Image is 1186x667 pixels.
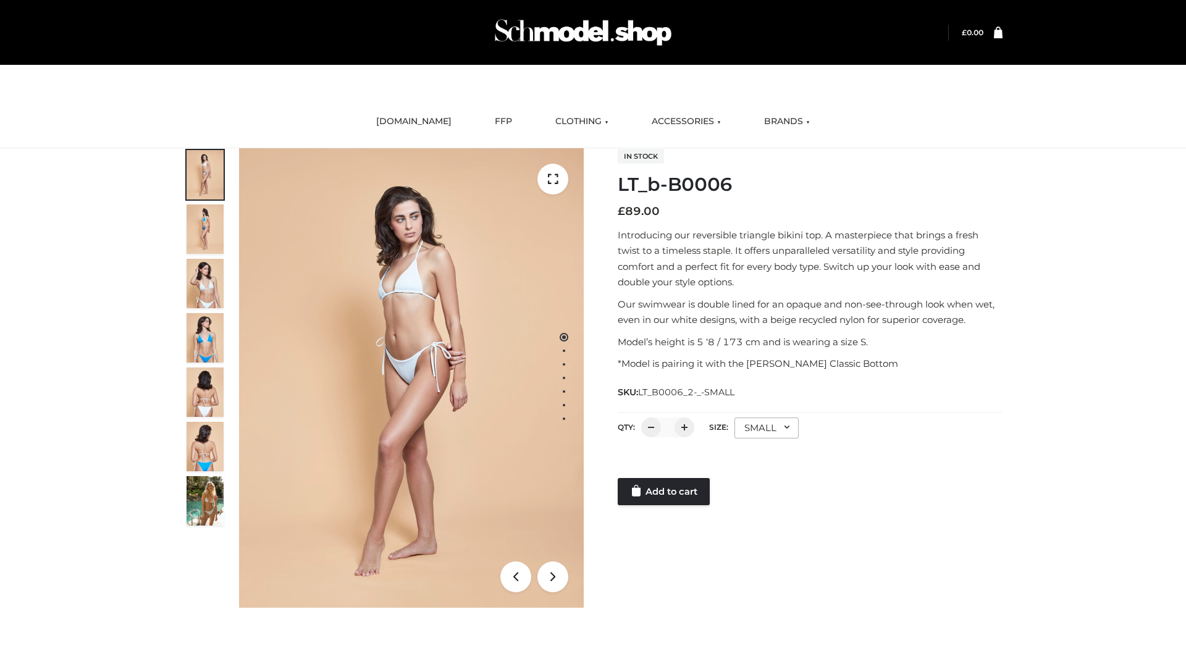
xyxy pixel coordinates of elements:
[638,387,734,398] span: LT_B0006_2-_-SMALL
[187,422,224,471] img: ArielClassicBikiniTop_CloudNine_AzureSky_OW114ECO_8-scaled.jpg
[618,385,736,400] span: SKU:
[618,296,1003,328] p: Our swimwear is double lined for an opaque and non-see-through look when wet, even in our white d...
[755,108,819,135] a: BRANDS
[187,259,224,308] img: ArielClassicBikiniTop_CloudNine_AzureSky_OW114ECO_3-scaled.jpg
[546,108,618,135] a: CLOTHING
[618,174,1003,196] h1: LT_b-B0006
[239,148,584,608] img: ArielClassicBikiniTop_CloudNine_AzureSky_OW114ECO_1
[734,417,799,438] div: SMALL
[709,422,728,432] label: Size:
[642,108,730,135] a: ACCESSORIES
[618,478,710,505] a: Add to cart
[618,356,1003,372] p: *Model is pairing it with the [PERSON_NAME] Classic Bottom
[490,8,676,57] img: Schmodel Admin 964
[187,476,224,526] img: Arieltop_CloudNine_AzureSky2.jpg
[187,313,224,363] img: ArielClassicBikiniTop_CloudNine_AzureSky_OW114ECO_4-scaled.jpg
[367,108,461,135] a: [DOMAIN_NAME]
[962,28,967,37] span: £
[187,150,224,199] img: ArielClassicBikiniTop_CloudNine_AzureSky_OW114ECO_1-scaled.jpg
[486,108,521,135] a: FFP
[618,227,1003,290] p: Introducing our reversible triangle bikini top. A masterpiece that brings a fresh twist to a time...
[187,204,224,254] img: ArielClassicBikiniTop_CloudNine_AzureSky_OW114ECO_2-scaled.jpg
[618,204,660,218] bdi: 89.00
[618,149,664,164] span: In stock
[962,28,983,37] a: £0.00
[187,367,224,417] img: ArielClassicBikiniTop_CloudNine_AzureSky_OW114ECO_7-scaled.jpg
[618,204,625,218] span: £
[618,334,1003,350] p: Model’s height is 5 ‘8 / 173 cm and is wearing a size S.
[962,28,983,37] bdi: 0.00
[618,422,635,432] label: QTY:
